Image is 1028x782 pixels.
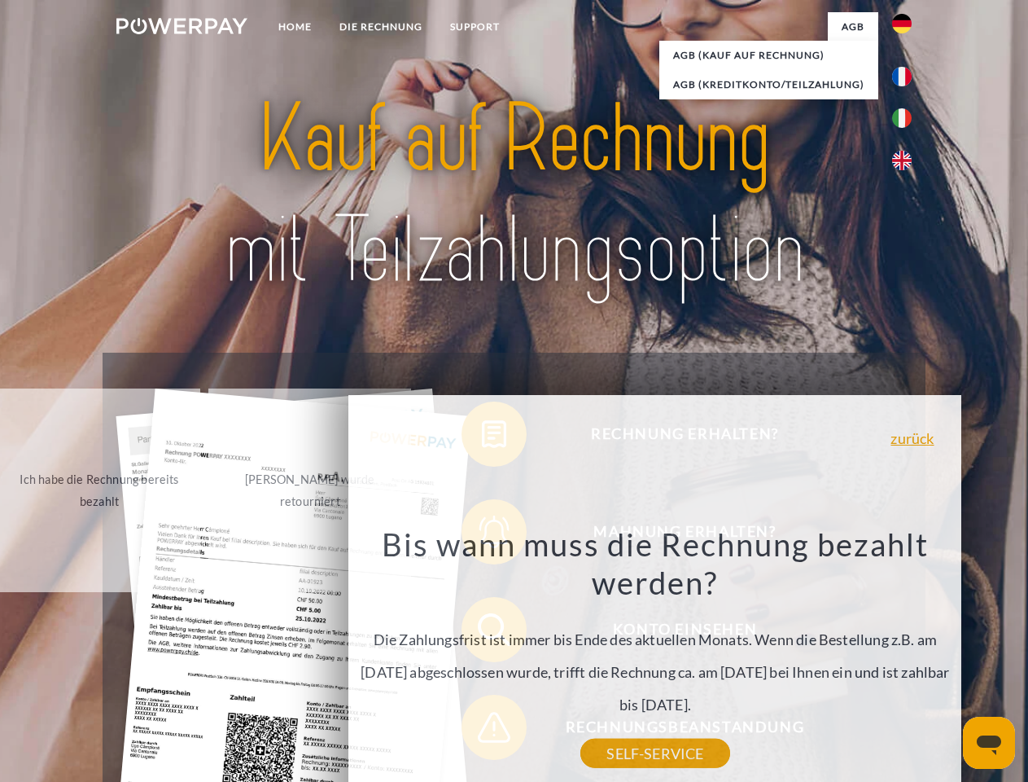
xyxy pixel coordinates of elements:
div: [PERSON_NAME] wurde retourniert [218,468,401,512]
img: title-powerpay_de.svg [155,78,873,312]
h3: Bis wann muss die Rechnung bezahlt werden? [358,525,952,603]
a: Home [265,12,326,42]
img: fr [892,67,912,86]
img: logo-powerpay-white.svg [116,18,247,34]
div: Ich habe die Rechnung bereits bezahlt [8,468,191,512]
img: it [892,108,912,128]
a: agb [828,12,878,42]
div: Die Zahlungsfrist ist immer bis Ende des aktuellen Monats. Wenn die Bestellung z.B. am [DATE] abg... [358,525,952,753]
a: zurück [890,431,934,446]
img: en [892,151,912,170]
a: SUPPORT [436,12,514,42]
a: AGB (Kreditkonto/Teilzahlung) [659,70,878,99]
img: de [892,14,912,33]
a: DIE RECHNUNG [326,12,436,42]
iframe: Schaltfläche zum Öffnen des Messaging-Fensters [963,717,1015,769]
a: AGB (Kauf auf Rechnung) [659,41,878,70]
a: SELF-SERVICE [580,739,729,768]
